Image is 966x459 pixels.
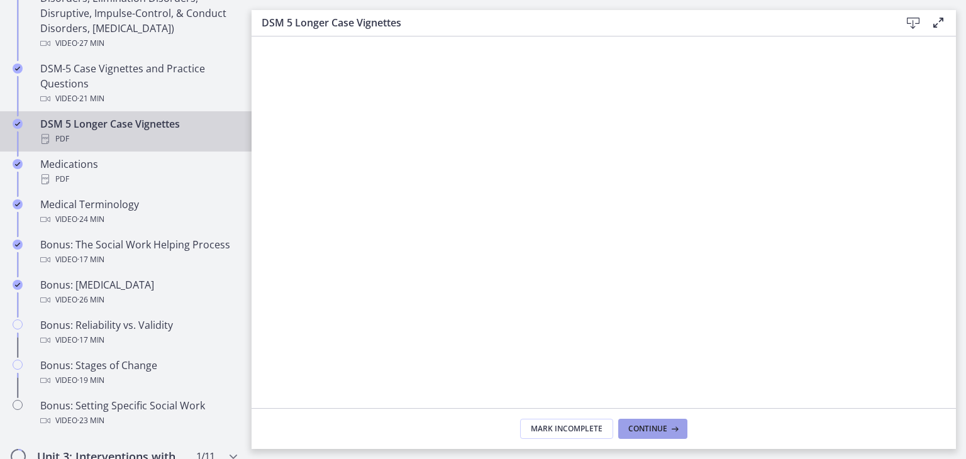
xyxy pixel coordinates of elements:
[531,424,602,434] span: Mark Incomplete
[77,413,104,428] span: · 23 min
[40,131,236,147] div: PDF
[520,419,613,439] button: Mark Incomplete
[40,277,236,307] div: Bonus: [MEDICAL_DATA]
[40,398,236,428] div: Bonus: Setting Specific Social Work
[40,237,236,267] div: Bonus: The Social Work Helping Process
[13,64,23,74] i: Completed
[40,91,236,106] div: Video
[13,199,23,209] i: Completed
[40,197,236,227] div: Medical Terminology
[618,419,687,439] button: Continue
[77,252,104,267] span: · 17 min
[40,157,236,187] div: Medications
[77,333,104,348] span: · 17 min
[40,333,236,348] div: Video
[40,413,236,428] div: Video
[77,36,104,51] span: · 27 min
[40,358,236,388] div: Bonus: Stages of Change
[77,91,104,106] span: · 21 min
[40,212,236,227] div: Video
[40,116,236,147] div: DSM 5 Longer Case Vignettes
[13,119,23,129] i: Completed
[77,212,104,227] span: · 24 min
[77,373,104,388] span: · 19 min
[628,424,667,434] span: Continue
[77,292,104,307] span: · 26 min
[13,159,23,169] i: Completed
[40,61,236,106] div: DSM-5 Case Vignettes and Practice Questions
[40,373,236,388] div: Video
[40,292,236,307] div: Video
[262,15,880,30] h3: DSM 5 Longer Case Vignettes
[13,240,23,250] i: Completed
[40,172,236,187] div: PDF
[40,318,236,348] div: Bonus: Reliability vs. Validity
[40,36,236,51] div: Video
[13,280,23,290] i: Completed
[40,252,236,267] div: Video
